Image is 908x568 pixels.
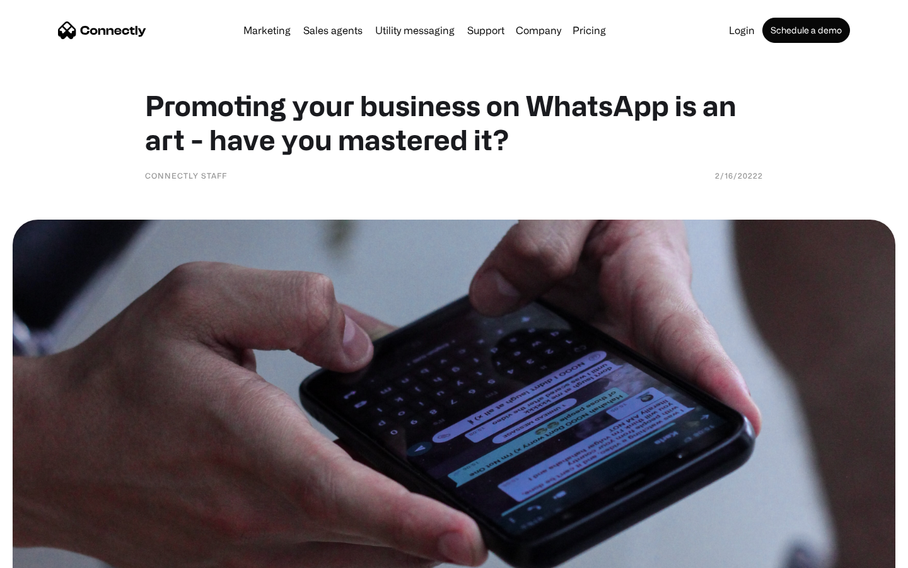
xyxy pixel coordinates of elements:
h1: Promoting your business on WhatsApp is an art - have you mastered it? [145,88,763,157]
a: Marketing [238,25,296,35]
div: 2/16/20222 [715,169,763,182]
a: Schedule a demo [762,18,850,43]
div: Company [516,21,561,39]
a: Pricing [567,25,611,35]
aside: Language selected: English [13,546,76,564]
a: Login [724,25,760,35]
a: Sales agents [298,25,368,35]
div: Connectly Staff [145,169,227,182]
a: Utility messaging [370,25,460,35]
ul: Language list [25,546,76,564]
a: Support [462,25,509,35]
